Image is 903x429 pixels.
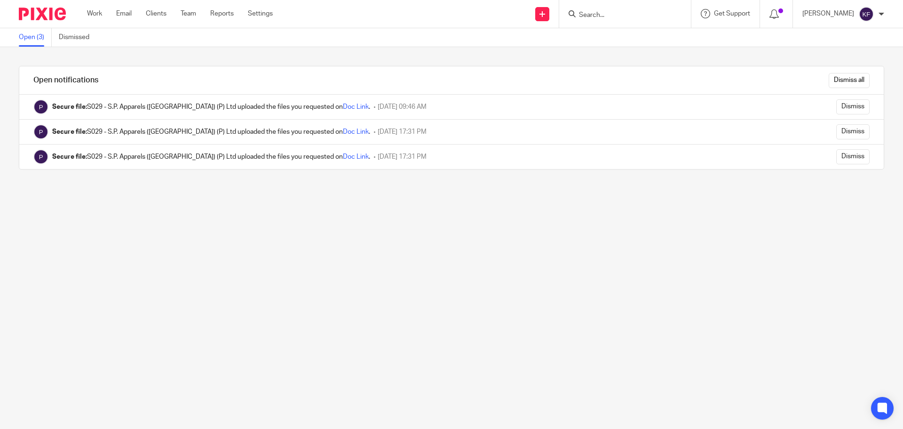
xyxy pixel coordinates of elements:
[52,104,87,110] b: Secure file:
[59,28,96,47] a: Dismissed
[116,9,132,18] a: Email
[33,99,48,114] img: Pixie
[52,129,87,135] b: Secure file:
[210,9,234,18] a: Reports
[87,9,102,18] a: Work
[829,73,870,88] input: Dismiss all
[52,102,370,112] div: S029 - S.P. Apparels ([GEOGRAPHIC_DATA]) (P) Ltd uploaded the files you requested on .
[343,104,369,110] a: Doc Link
[802,9,854,18] p: [PERSON_NAME]
[33,149,48,164] img: Pixie
[52,152,370,162] div: S029 - S.P. Apparels ([GEOGRAPHIC_DATA]) (P) Ltd uploaded the files you requested on .
[146,9,166,18] a: Clients
[52,154,87,160] b: Secure file:
[19,28,52,47] a: Open (3)
[19,8,66,20] img: Pixie
[248,9,273,18] a: Settings
[33,124,48,139] img: Pixie
[52,127,370,137] div: S029 - S.P. Apparels ([GEOGRAPHIC_DATA]) (P) Ltd uploaded the files you requested on .
[836,149,870,164] input: Dismiss
[578,11,663,20] input: Search
[378,104,427,110] span: [DATE] 09:46 AM
[714,10,750,17] span: Get Support
[836,99,870,114] input: Dismiss
[836,124,870,139] input: Dismiss
[33,75,98,85] h1: Open notifications
[378,154,427,160] span: [DATE] 17:31 PM
[343,154,369,160] a: Doc Link
[343,129,369,135] a: Doc Link
[181,9,196,18] a: Team
[859,7,874,22] img: svg%3E
[378,129,427,135] span: [DATE] 17:31 PM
